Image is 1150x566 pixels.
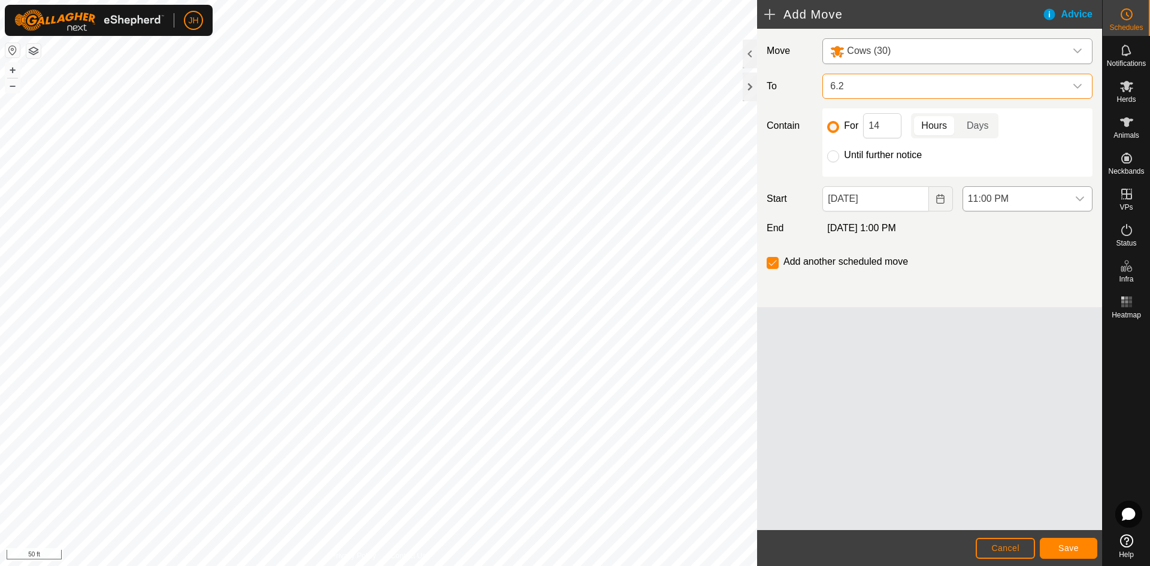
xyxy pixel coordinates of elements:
span: Status [1116,240,1136,247]
span: VPs [1119,204,1133,211]
button: Choose Date [929,186,953,211]
button: + [5,63,20,77]
div: dropdown trigger [1068,187,1092,211]
span: [DATE] 1:00 PM [827,223,895,233]
div: dropdown trigger [1066,74,1090,98]
a: Help [1103,529,1150,563]
span: Heatmap [1112,311,1141,319]
span: Herds [1116,96,1136,103]
label: To [762,74,818,99]
span: Notifications [1107,60,1146,67]
label: Move [762,38,818,64]
a: Contact Us [391,550,426,561]
label: For [844,121,858,131]
label: Add another scheduled move [783,257,908,267]
button: Cancel [976,538,1035,559]
h2: Add Move [764,7,1042,22]
div: dropdown trigger [1066,39,1090,63]
label: Contain [762,119,818,133]
label: Until further notice [844,150,922,160]
span: JH [188,14,198,27]
a: Privacy Policy [331,550,376,561]
span: Help [1119,551,1134,558]
span: Cancel [991,543,1019,553]
label: End [762,221,818,235]
button: Reset Map [5,43,20,57]
span: Hours [921,119,947,133]
span: 6.2 [825,74,1066,98]
span: Cows [825,39,1066,63]
span: Save [1058,543,1079,553]
span: Schedules [1109,24,1143,31]
img: Gallagher Logo [14,10,164,31]
span: 11:00 PM [963,187,1068,211]
button: Save [1040,538,1097,559]
span: Cows (30) [847,46,891,56]
label: Start [762,192,818,206]
div: Advice [1042,7,1102,22]
span: Days [967,119,988,133]
span: Infra [1119,276,1133,283]
span: Neckbands [1108,168,1144,175]
button: Map Layers [26,44,41,58]
button: – [5,78,20,93]
span: Animals [1113,132,1139,139]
